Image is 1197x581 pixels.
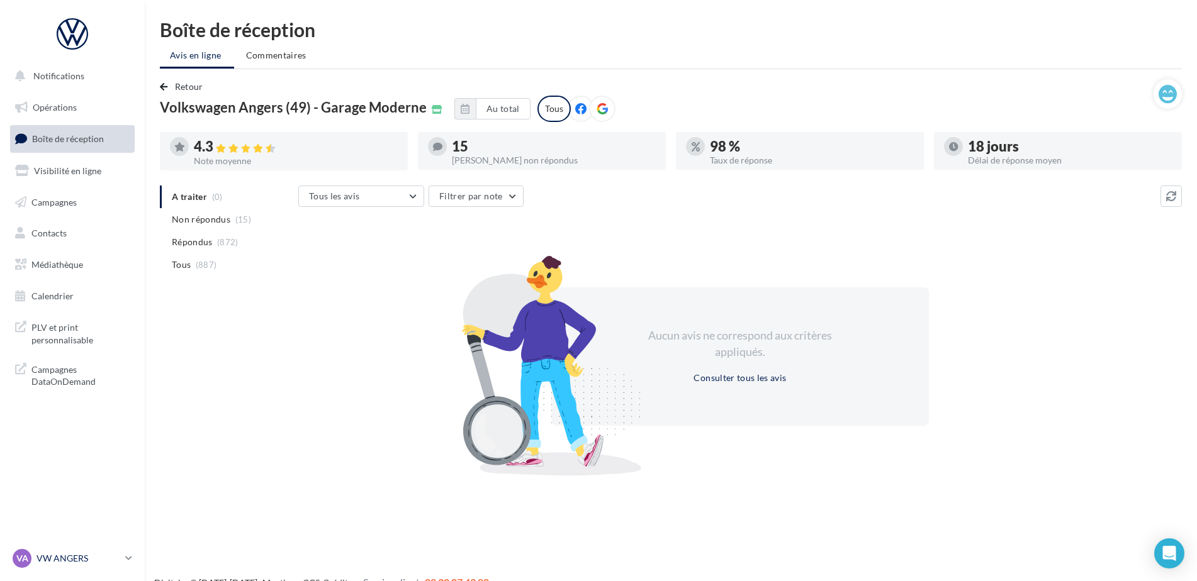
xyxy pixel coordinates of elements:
span: Commentaires [246,50,306,60]
span: Médiathèque [31,259,83,270]
a: Opérations [8,94,137,121]
button: Au total [454,98,531,119]
span: Volkswagen Angers (49) - Garage Moderne [160,101,427,114]
span: Campagnes DataOnDemand [31,361,130,388]
div: 4.3 [194,140,398,154]
button: Consulter tous les avis [688,370,791,385]
span: Opérations [33,102,77,113]
button: Retour [160,79,208,94]
a: Contacts [8,220,137,246]
div: Taux de réponse [710,156,914,165]
div: 98 % [710,140,914,153]
div: Aucun avis ne correspond aux critères appliqués. [632,328,848,360]
span: Boîte de réception [32,133,104,144]
a: Campagnes [8,189,137,216]
span: Contacts [31,228,67,238]
a: PLV et print personnalisable [8,314,137,351]
a: Calendrier [8,283,137,309]
span: Retour [175,81,203,92]
span: Tous les avis [309,191,360,201]
span: (872) [217,237,239,247]
div: Délai de réponse moyen [968,156,1172,165]
div: 15 [452,140,656,153]
div: Boîte de réception [160,20,1182,39]
a: Boîte de réception [8,125,137,152]
a: Médiathèque [8,252,137,278]
button: Notifications [8,63,132,89]
span: Non répondus [172,213,230,226]
button: Au total [476,98,531,119]
span: (887) [196,260,217,270]
span: Calendrier [31,290,74,301]
span: Visibilité en ligne [34,165,101,176]
p: VW ANGERS [37,552,120,565]
a: Visibilité en ligne [8,158,137,184]
div: [PERSON_NAME] non répondus [452,156,656,165]
span: Tous [172,258,191,271]
a: Campagnes DataOnDemand [8,356,137,393]
span: Répondus [172,236,213,248]
a: VA VW ANGERS [10,546,135,570]
span: (15) [235,214,251,224]
span: PLV et print personnalisable [31,319,130,346]
span: VA [16,552,28,565]
div: Note moyenne [194,157,398,165]
div: 18 jours [968,140,1172,153]
div: Open Intercom Messenger [1154,538,1184,568]
span: Campagnes [31,196,77,207]
div: Tous [537,96,571,122]
button: Tous les avis [298,185,424,207]
span: Notifications [33,70,84,81]
button: Filtrer par note [429,185,524,207]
